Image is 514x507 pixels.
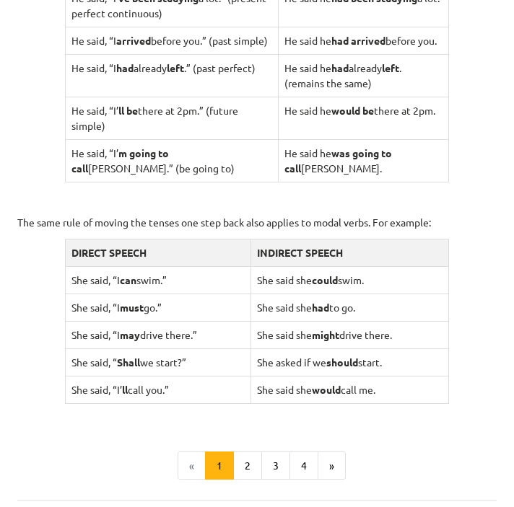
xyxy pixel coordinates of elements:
[251,266,448,294] td: She said she swim.
[382,61,399,74] strong: left
[312,383,341,396] strong: would
[205,451,234,480] button: 1
[251,376,448,403] td: She said she call me.
[289,451,318,480] button: 4
[279,54,448,97] td: He said he already . (remains the same)
[66,376,251,403] td: She said, “I’ call you.”
[279,27,448,54] td: He said he before you.
[251,348,448,376] td: She asked if we start.
[261,451,290,480] button: 3
[66,321,251,348] td: She said, “I drive there.”
[66,294,251,321] td: She said, “I go.”
[66,239,251,266] td: DIRECT SPEECH
[318,451,346,480] button: »
[331,61,349,74] strong: had
[66,266,251,294] td: She said, “I swim.”
[167,61,184,74] strong: left
[116,34,151,47] strong: arrived
[66,97,279,139] td: He said, “I’ there at 2pm.” (future simple)
[312,301,329,314] strong: had
[120,328,140,341] strong: may
[331,104,374,117] strong: would be
[312,328,339,341] strong: might
[120,301,144,314] strong: must
[66,54,279,97] td: He said, “I already .” (past perfect)
[122,383,128,396] strong: ll
[117,356,140,369] strong: Shall
[279,97,448,139] td: He said he there at 2pm.
[284,146,392,175] strong: was going to call
[118,104,138,117] strong: ll be
[251,239,448,266] td: INDIRECT SPEECH
[17,215,497,230] p: The same rule of moving the tenses one step back also applies to modal verbs. For example:
[17,451,497,480] nav: Page navigation example
[66,27,279,54] td: He said, “I before you.” (past simple)
[233,451,262,480] button: 2
[279,139,448,182] td: He said he [PERSON_NAME].
[251,321,448,348] td: She said she drive there.
[326,356,358,369] strong: should
[312,273,338,286] strong: could
[331,34,385,47] strong: had arrived
[116,61,134,74] strong: had
[120,273,136,286] strong: can
[71,146,169,175] strong: m going to call
[251,294,448,321] td: She said she to go.
[66,139,279,182] td: He said, “I’ [PERSON_NAME].” (be going to)
[66,348,251,376] td: She said, “ we start?”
